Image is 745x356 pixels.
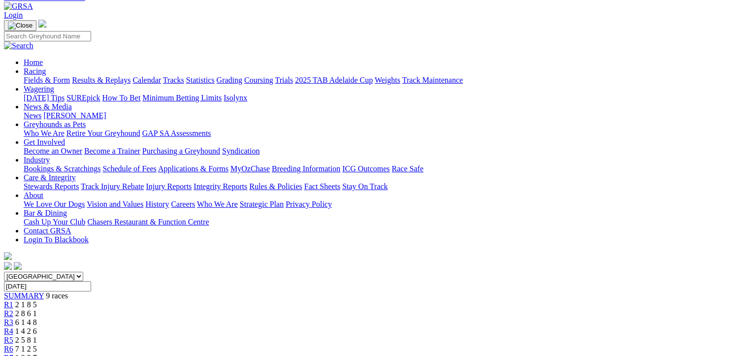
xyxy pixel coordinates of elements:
a: Stay On Track [342,182,388,191]
div: Care & Integrity [24,182,741,191]
a: News [24,111,41,120]
img: logo-grsa-white.png [38,20,46,28]
a: Injury Reports [146,182,192,191]
a: SUMMARY [4,291,44,300]
img: Search [4,41,33,50]
button: Toggle navigation [4,20,36,31]
span: 2 5 8 1 [15,336,37,344]
a: Integrity Reports [194,182,247,191]
div: Bar & Dining [24,218,741,227]
a: We Love Our Dogs [24,200,85,208]
div: Industry [24,164,741,173]
a: Race Safe [391,164,423,173]
div: Wagering [24,94,741,102]
img: twitter.svg [14,262,22,270]
a: Privacy Policy [286,200,332,208]
a: Isolynx [224,94,247,102]
a: Weights [375,76,400,84]
a: Fact Sheets [304,182,340,191]
a: Trials [275,76,293,84]
a: R2 [4,309,13,318]
a: MyOzChase [230,164,270,173]
a: [PERSON_NAME] [43,111,106,120]
a: Track Injury Rebate [81,182,144,191]
a: Bookings & Scratchings [24,164,100,173]
a: R3 [4,318,13,326]
a: Grading [217,76,242,84]
a: Become a Trainer [84,147,140,155]
a: GAP SA Assessments [142,129,211,137]
a: Tracks [163,76,184,84]
div: News & Media [24,111,741,120]
a: SUREpick [66,94,100,102]
a: Who We Are [197,200,238,208]
a: Wagering [24,85,54,93]
a: 2025 TAB Adelaide Cup [295,76,373,84]
a: Industry [24,156,50,164]
img: logo-grsa-white.png [4,252,12,260]
a: Become an Owner [24,147,82,155]
input: Search [4,31,91,41]
a: R5 [4,336,13,344]
img: GRSA [4,2,33,11]
a: Home [24,58,43,66]
span: 2 8 6 1 [15,309,37,318]
a: Applications & Forms [158,164,228,173]
a: Who We Are [24,129,65,137]
a: Vision and Values [87,200,143,208]
a: Fields & Form [24,76,70,84]
a: Greyhounds as Pets [24,120,86,129]
div: Get Involved [24,147,741,156]
a: Careers [171,200,195,208]
a: Strategic Plan [240,200,284,208]
div: Racing [24,76,741,85]
a: R6 [4,345,13,353]
a: News & Media [24,102,72,111]
a: Care & Integrity [24,173,76,182]
div: Greyhounds as Pets [24,129,741,138]
a: ICG Outcomes [342,164,389,173]
a: Minimum Betting Limits [142,94,222,102]
a: Contact GRSA [24,227,71,235]
a: Purchasing a Greyhound [142,147,220,155]
a: R4 [4,327,13,335]
a: Results & Replays [72,76,130,84]
a: [DATE] Tips [24,94,65,102]
a: About [24,191,43,199]
div: About [24,200,741,209]
a: Stewards Reports [24,182,79,191]
a: Breeding Information [272,164,340,173]
a: Chasers Restaurant & Function Centre [87,218,209,226]
span: 2 1 8 5 [15,300,37,309]
span: 7 1 2 5 [15,345,37,353]
a: Cash Up Your Club [24,218,85,226]
span: 1 4 2 6 [15,327,37,335]
a: Statistics [186,76,215,84]
a: Bar & Dining [24,209,67,217]
a: Syndication [222,147,259,155]
a: Get Involved [24,138,65,146]
span: 6 1 4 8 [15,318,37,326]
a: How To Bet [102,94,141,102]
a: History [145,200,169,208]
span: 9 races [46,291,68,300]
a: Rules & Policies [249,182,302,191]
img: Close [8,22,32,30]
a: Retire Your Greyhound [66,129,140,137]
a: Schedule of Fees [102,164,156,173]
a: Coursing [244,76,273,84]
a: Login [4,11,23,19]
a: R1 [4,300,13,309]
a: Calendar [132,76,161,84]
a: Racing [24,67,46,75]
input: Select date [4,281,91,291]
a: Login To Blackbook [24,235,89,244]
a: Track Maintenance [402,76,463,84]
